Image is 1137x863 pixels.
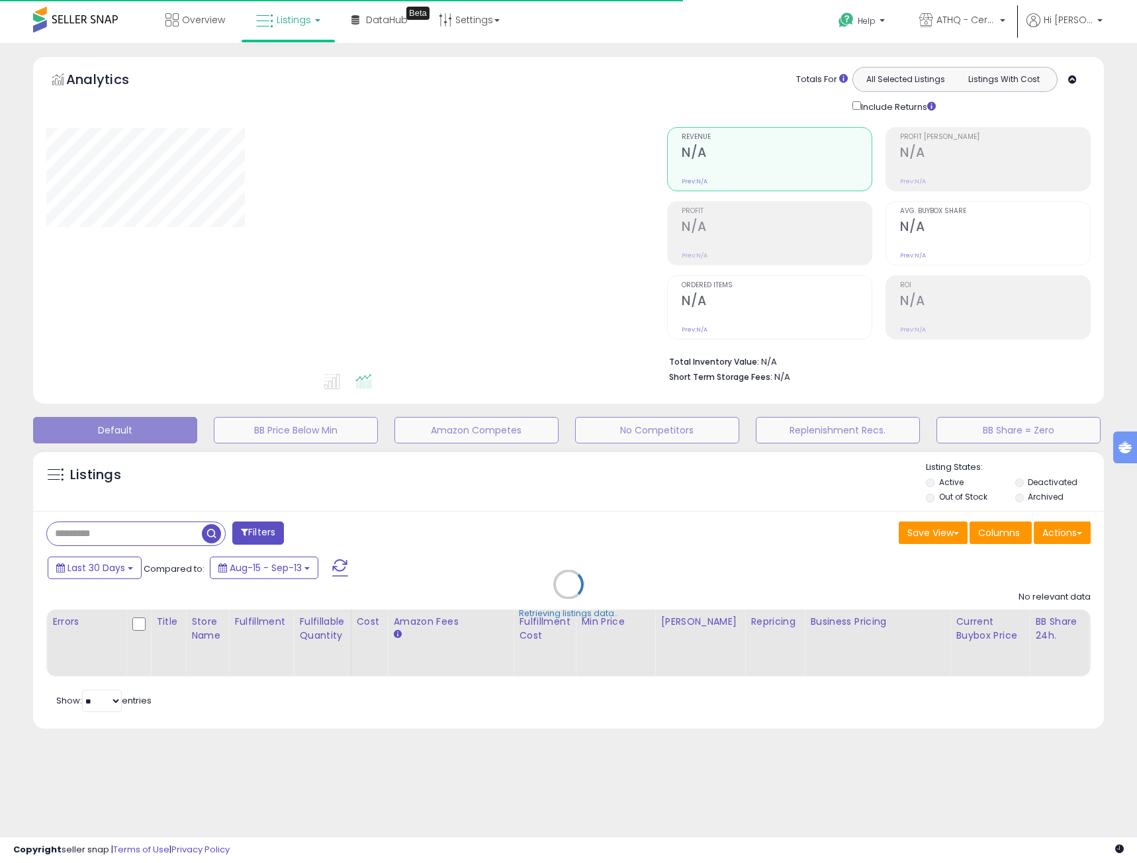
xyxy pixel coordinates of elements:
[900,326,926,334] small: Prev: N/A
[900,177,926,185] small: Prev: N/A
[682,177,707,185] small: Prev: N/A
[936,417,1101,443] button: BB Share = Zero
[856,71,955,88] button: All Selected Listings
[682,134,872,141] span: Revenue
[838,12,854,28] i: Get Help
[682,293,872,311] h2: N/A
[900,219,1090,237] h2: N/A
[682,208,872,215] span: Profit
[858,15,876,26] span: Help
[900,134,1090,141] span: Profit [PERSON_NAME]
[519,608,618,619] div: Retrieving listings data..
[900,293,1090,311] h2: N/A
[796,73,848,86] div: Totals For
[669,371,772,383] b: Short Term Storage Fees:
[756,417,920,443] button: Replenishment Recs.
[33,417,197,443] button: Default
[669,353,1081,369] li: N/A
[774,371,790,383] span: N/A
[277,13,311,26] span: Listings
[1026,13,1103,43] a: Hi [PERSON_NAME]
[828,2,898,43] a: Help
[900,208,1090,215] span: Avg. Buybox Share
[682,251,707,259] small: Prev: N/A
[682,282,872,289] span: Ordered Items
[900,251,926,259] small: Prev: N/A
[842,99,952,114] div: Include Returns
[182,13,225,26] span: Overview
[214,417,378,443] button: BB Price Below Min
[66,70,155,92] h5: Analytics
[406,7,430,20] div: Tooltip anchor
[394,417,559,443] button: Amazon Competes
[669,356,759,367] b: Total Inventory Value:
[682,326,707,334] small: Prev: N/A
[954,71,1053,88] button: Listings With Cost
[682,145,872,163] h2: N/A
[366,13,408,26] span: DataHub
[936,13,996,26] span: ATHQ - Certified Refurbished
[900,282,1090,289] span: ROI
[682,219,872,237] h2: N/A
[1044,13,1093,26] span: Hi [PERSON_NAME]
[575,417,739,443] button: No Competitors
[900,145,1090,163] h2: N/A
